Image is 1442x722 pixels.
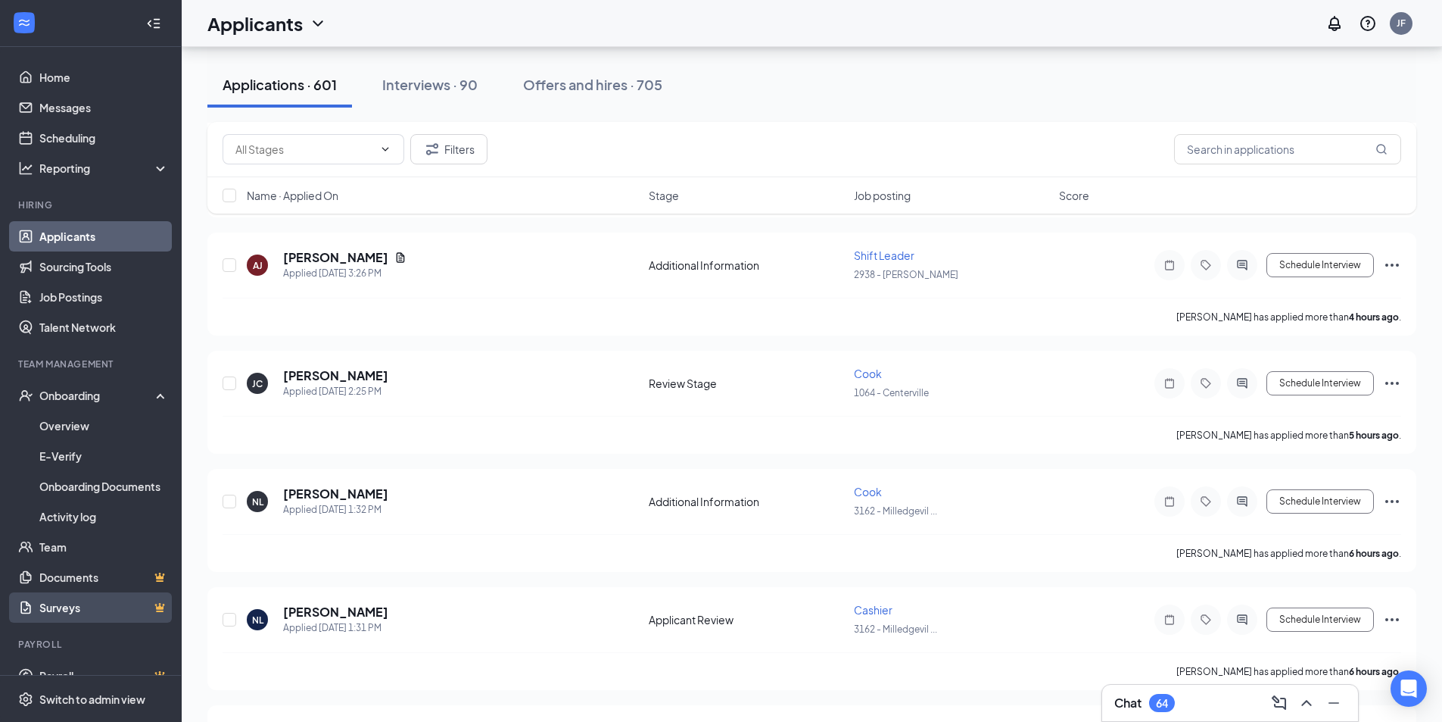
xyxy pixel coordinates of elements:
div: Interviews · 90 [382,75,478,94]
p: [PERSON_NAME] has applied more than . [1176,665,1401,678]
div: NL [252,614,263,627]
div: Applicant Review [649,612,845,627]
svg: Collapse [146,16,161,31]
button: Schedule Interview [1266,608,1374,632]
svg: Note [1160,614,1179,626]
span: Stage [649,188,679,203]
span: Shift Leader [854,248,914,262]
div: Switch to admin view [39,692,145,707]
button: Schedule Interview [1266,371,1374,395]
svg: Filter [423,140,441,158]
a: Activity log [39,502,169,532]
svg: ActiveChat [1233,495,1251,508]
a: PayrollCrown [39,661,169,691]
span: 3162 - Milledgevil ... [854,624,937,635]
svg: ActiveChat [1233,614,1251,626]
div: Applications · 601 [223,75,337,94]
b: 5 hours ago [1349,430,1399,441]
svg: Ellipses [1383,611,1401,629]
svg: ComposeMessage [1270,694,1288,712]
a: SurveysCrown [39,592,169,623]
a: Team [39,532,169,562]
button: Schedule Interview [1266,253,1374,277]
div: Open Intercom Messenger [1391,670,1427,707]
a: Messages [39,92,169,123]
svg: ChevronDown [379,143,391,155]
button: Filter Filters [410,134,487,164]
div: Additional Information [649,258,845,273]
button: Schedule Interview [1266,489,1374,514]
p: [PERSON_NAME] has applied more than . [1176,429,1401,442]
div: Team Management [18,358,166,370]
div: Payroll [18,638,166,651]
h3: Chat [1114,695,1141,711]
div: Applied [DATE] 1:32 PM [283,502,388,517]
svg: ChevronDown [309,14,327,33]
span: 3162 - Milledgevil ... [854,505,937,517]
a: Scheduling [39,123,169,153]
svg: Note [1160,377,1179,389]
a: E-Verify [39,441,169,471]
svg: Notifications [1325,14,1344,33]
h5: [PERSON_NAME] [283,604,388,620]
div: Onboarding [39,388,156,403]
svg: Note [1160,259,1179,271]
svg: Minimize [1325,694,1343,712]
h5: [PERSON_NAME] [283,486,388,502]
div: JC [252,377,263,390]
svg: MagnifyingGlass [1375,143,1387,155]
h1: Applicants [207,11,303,36]
a: Job Postings [39,282,169,312]
input: All Stages [235,141,373,158]
svg: QuestionInfo [1359,14,1377,33]
span: Job posting [854,188,911,203]
b: 4 hours ago [1349,311,1399,323]
button: Minimize [1322,691,1346,715]
svg: Ellipses [1383,374,1401,392]
div: Hiring [18,198,166,211]
div: Applied [DATE] 2:25 PM [283,384,388,399]
b: 6 hours ago [1349,548,1399,559]
p: [PERSON_NAME] has applied more than . [1176,311,1401,323]
div: AJ [253,259,263,272]
a: Overview [39,411,169,441]
span: Cashier [854,603,892,617]
svg: Settings [18,692,33,707]
svg: Tag [1197,495,1215,508]
div: Applied [DATE] 1:31 PM [283,620,388,636]
svg: Ellipses [1383,492,1401,511]
span: Cook [854,485,882,499]
svg: Ellipses [1383,256,1401,274]
b: 6 hours ago [1349,666,1399,677]
a: Applicants [39,221,169,252]
div: Review Stage [649,376,845,391]
svg: Note [1160,495,1179,508]
p: [PERSON_NAME] has applied more than . [1176,547,1401,560]
svg: UserCheck [18,388,33,403]
div: NL [252,495,263,508]
span: Score [1059,188,1089,203]
svg: ActiveChat [1233,259,1251,271]
svg: Document [394,252,406,264]
span: Name · Applied On [247,188,338,203]
a: Talent Network [39,312,169,342]
span: Cook [854,367,882,380]
div: Offers and hires · 705 [523,75,662,94]
svg: ActiveChat [1233,377,1251,389]
svg: Tag [1197,259,1215,271]
a: Home [39,62,169,92]
div: Additional Information [649,494,845,509]
h5: [PERSON_NAME] [283,367,388,384]
svg: WorkstreamLogo [17,15,32,30]
div: 64 [1156,697,1168,710]
div: Reporting [39,161,170,176]
a: Sourcing Tools [39,252,169,282]
svg: ChevronUp [1297,694,1316,712]
span: 2938 - [PERSON_NAME] [854,269,958,280]
input: Search in applications [1174,134,1401,164]
svg: Tag [1197,377,1215,389]
svg: Tag [1197,614,1215,626]
svg: Analysis [18,161,33,176]
div: Applied [DATE] 3:26 PM [283,266,406,281]
div: JF [1397,17,1406,30]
